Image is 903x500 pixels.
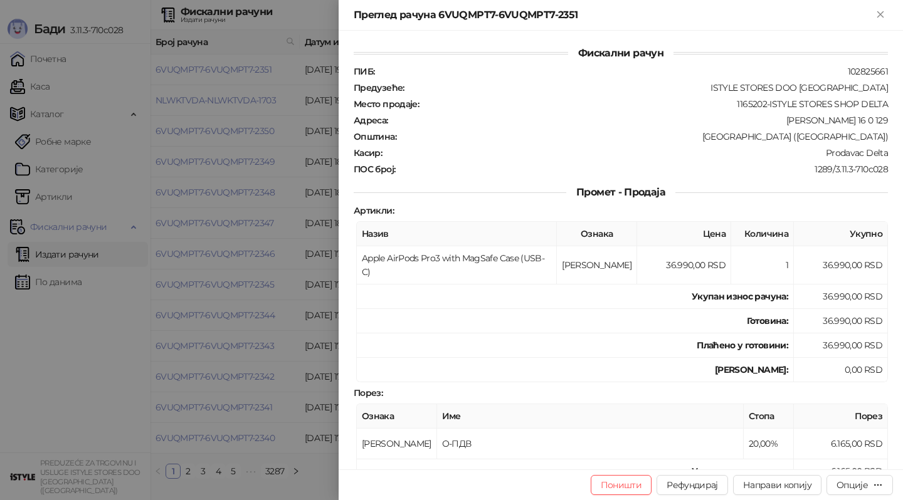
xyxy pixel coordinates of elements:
span: Промет - Продаја [566,186,675,198]
strong: ПИБ : [354,66,374,77]
strong: Укупан износ рачуна : [692,291,788,302]
td: [PERSON_NAME] [557,246,637,284]
td: 0,00 RSD [794,358,888,382]
td: 36.990,00 RSD [794,333,888,358]
div: Преглед рачуна 6VUQMPT7-6VUQMPT7-2351 [354,8,873,23]
strong: Адреса : [354,115,388,126]
span: Направи копију [743,479,811,491]
button: Направи копију [733,475,821,495]
div: [GEOGRAPHIC_DATA] ([GEOGRAPHIC_DATA]) [398,131,889,142]
strong: Плаћено у готовини: [697,340,788,351]
td: 1 [731,246,794,284]
button: Close [873,8,888,23]
button: Поништи [591,475,652,495]
div: Prodavac Delta [383,147,889,159]
th: Порез [794,404,888,429]
td: 36.990,00 RSD [794,284,888,309]
th: Количина [731,222,794,246]
div: 1289/3.11.3-710c028 [396,164,889,175]
td: 20,00% [744,429,794,459]
strong: Касир : [354,147,382,159]
th: Укупно [794,222,888,246]
th: Стопа [744,404,794,429]
strong: ПОС број : [354,164,395,175]
strong: Предузеће : [354,82,404,93]
strong: Општина : [354,131,396,142]
td: 36.990,00 RSD [794,246,888,284]
td: [PERSON_NAME] [357,429,437,459]
td: 36.990,00 RSD [637,246,731,284]
td: 6.165,00 RSD [794,459,888,484]
th: Име [437,404,744,429]
th: Назив [357,222,557,246]
td: Apple AirPods Pro3 with MagSafe Case (USB-C) [357,246,557,284]
th: Ознака [357,404,437,429]
div: Опције [837,479,868,491]
strong: Артикли : [354,205,394,216]
strong: Укупан износ пореза: [692,466,788,477]
th: Ознака [557,222,637,246]
td: О-ПДВ [437,429,744,459]
td: 6.165,00 RSD [794,429,888,459]
strong: Готовина : [747,315,788,326]
div: 102825661 [376,66,889,77]
div: [PERSON_NAME] 16 0 129 [389,115,889,126]
button: Рефундирај [657,475,728,495]
span: Фискални рачун [568,47,673,59]
strong: Место продаје : [354,98,419,110]
th: Цена [637,222,731,246]
strong: [PERSON_NAME]: [715,364,788,375]
strong: Порез : [354,387,383,398]
td: 36.990,00 RSD [794,309,888,333]
button: Опције [826,475,893,495]
div: 1165202-ISTYLE STORES SHOP DELTA [420,98,889,110]
div: ISTYLE STORES DOO [GEOGRAPHIC_DATA] [406,82,889,93]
